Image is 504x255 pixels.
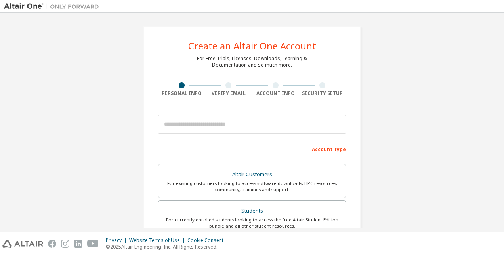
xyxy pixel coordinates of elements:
[2,240,43,248] img: altair_logo.svg
[61,240,69,248] img: instagram.svg
[106,244,228,250] p: © 2025 Altair Engineering, Inc. All Rights Reserved.
[252,90,299,97] div: Account Info
[163,217,341,229] div: For currently enrolled students looking to access the free Altair Student Edition bundle and all ...
[163,169,341,180] div: Altair Customers
[205,90,252,97] div: Verify Email
[187,237,228,244] div: Cookie Consent
[106,237,129,244] div: Privacy
[87,240,99,248] img: youtube.svg
[4,2,103,10] img: Altair One
[48,240,56,248] img: facebook.svg
[163,180,341,193] div: For existing customers looking to access software downloads, HPC resources, community, trainings ...
[299,90,346,97] div: Security Setup
[158,90,205,97] div: Personal Info
[158,143,346,155] div: Account Type
[163,206,341,217] div: Students
[129,237,187,244] div: Website Terms of Use
[197,55,307,68] div: For Free Trials, Licenses, Downloads, Learning & Documentation and so much more.
[74,240,82,248] img: linkedin.svg
[188,41,316,51] div: Create an Altair One Account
